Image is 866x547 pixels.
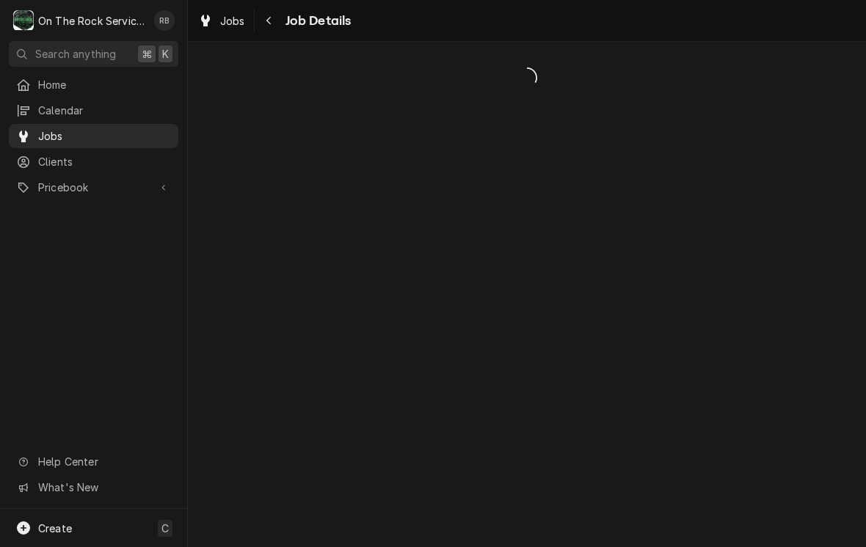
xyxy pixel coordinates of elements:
a: Jobs [192,9,251,33]
span: Clients [38,154,171,169]
a: Home [9,73,178,97]
span: Jobs [38,128,171,144]
button: Navigate back [258,9,281,32]
span: Help Center [38,454,170,469]
div: RB [154,10,175,31]
div: O [13,10,34,31]
span: Pricebook [38,180,149,195]
span: Search anything [35,46,116,62]
a: Calendar [9,98,178,122]
span: C [161,521,169,536]
a: Go to Pricebook [9,175,178,199]
span: Create [38,522,72,535]
a: Go to Help Center [9,449,178,474]
a: Go to What's New [9,475,178,499]
span: Jobs [220,13,245,29]
span: What's New [38,480,170,495]
a: Clients [9,150,178,174]
div: Ray Beals's Avatar [154,10,175,31]
a: Jobs [9,124,178,148]
span: Job Details [281,11,352,31]
span: Calendar [38,103,171,118]
div: On The Rock Services [38,13,146,29]
button: Search anything⌘K [9,41,178,67]
span: Loading... [188,62,866,93]
div: On The Rock Services's Avatar [13,10,34,31]
span: ⌘ [142,46,152,62]
span: Home [38,77,171,92]
span: K [162,46,169,62]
